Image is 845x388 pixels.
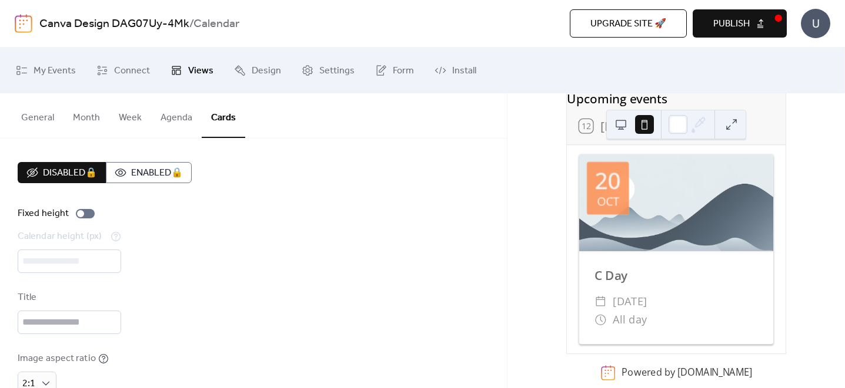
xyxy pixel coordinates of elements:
span: Install [452,62,476,80]
div: 20 [595,170,621,193]
button: Cards [202,93,245,138]
div: U [801,9,830,38]
div: Title [18,291,119,305]
span: Publish [713,17,750,31]
span: Settings [319,62,355,80]
span: Form [393,62,414,80]
button: Month [64,93,109,137]
a: Install [426,52,485,89]
a: Views [162,52,222,89]
div: C Day [579,266,773,285]
a: Settings [293,52,363,89]
div: Powered by [622,366,752,379]
span: My Events [34,62,76,80]
img: logo [15,14,32,33]
button: General [12,93,64,137]
a: My Events [7,52,85,89]
div: Image aspect ratio [18,352,96,366]
button: Week [109,93,151,137]
button: Agenda [151,93,202,137]
div: Oct [597,195,619,207]
span: Connect [114,62,150,80]
a: Design [225,52,290,89]
a: Form [366,52,423,89]
div: ​ [594,292,607,311]
button: Publish [693,9,787,38]
b: Calendar [193,13,239,35]
span: Upgrade site 🚀 [590,17,666,31]
span: Views [188,62,213,80]
a: [DOMAIN_NAME] [677,366,752,379]
b: / [189,13,193,35]
div: Fixed height [18,207,69,221]
span: Design [252,62,281,80]
div: Upcoming events [567,89,786,107]
a: Canva Design DAG07Uy-4Mk [39,13,189,35]
button: Upgrade site 🚀 [570,9,687,38]
span: All day [613,311,647,329]
span: [DATE] [613,292,647,311]
div: ​ [594,311,607,329]
a: Connect [88,52,159,89]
